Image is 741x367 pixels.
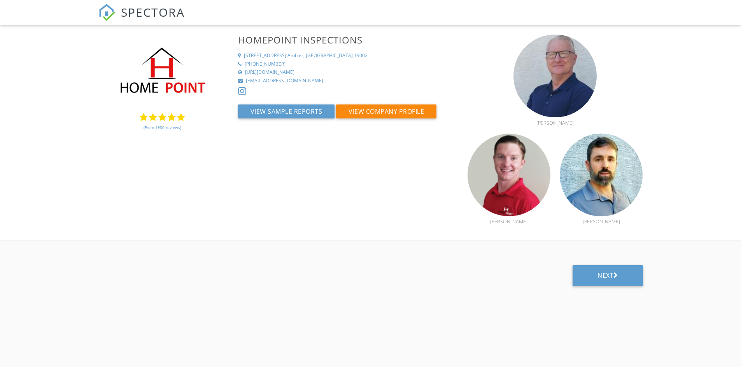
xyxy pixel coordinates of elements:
[238,61,458,68] a: [PHONE_NUMBER]
[121,4,185,20] span: SPECTORA
[244,52,286,59] div: [STREET_ADDRESS]
[238,78,458,84] a: [EMAIL_ADDRESS][DOMAIN_NAME]
[336,110,436,118] a: View Company Profile
[238,69,458,76] a: [URL][DOMAIN_NAME]
[513,120,596,126] div: [PERSON_NAME]
[468,218,550,224] div: [PERSON_NAME]
[287,52,368,59] div: Ambler, [GEOGRAPHIC_DATA] 19002
[144,121,181,134] a: (From 1930 reviews)
[336,104,436,118] button: View Company Profile
[98,35,226,109] img: Home_Point_Logo.jpg
[245,69,294,76] div: [URL][DOMAIN_NAME]
[513,111,596,125] a: [PERSON_NAME]
[560,134,643,216] img: tom_2.jpg
[245,61,286,68] div: [PHONE_NUMBER]
[98,10,185,27] a: SPECTORA
[597,271,618,279] div: Next
[238,104,335,118] button: View Sample Reports
[468,210,550,224] a: [PERSON_NAME]
[238,52,458,59] a: [STREET_ADDRESS] Ambler, [GEOGRAPHIC_DATA] 19002
[513,35,596,117] img: new_head_shot_2.jpg
[238,110,336,118] a: View Sample Reports
[246,78,323,84] div: [EMAIL_ADDRESS][DOMAIN_NAME]
[468,134,550,216] img: profile_pic_1.png
[560,210,643,224] a: [PERSON_NAME]
[560,218,643,224] div: [PERSON_NAME]
[98,4,116,21] img: The Best Home Inspection Software - Spectora
[238,35,458,45] h3: HomePoint Inspections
